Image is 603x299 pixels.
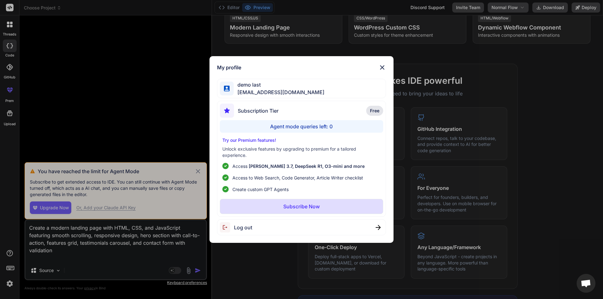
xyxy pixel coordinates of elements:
p: Access [232,163,365,169]
img: checklist [222,174,229,181]
span: demo last [234,81,324,88]
img: close [378,64,386,71]
div: Open chat [577,274,595,293]
img: checklist [222,163,229,169]
span: [PERSON_NAME] 3.7, DeepSeek R1, O3-mini and more [249,163,365,169]
button: Subscribe Now [220,199,383,214]
p: Unlock exclusive features by upgrading to premium for a tailored experience. [222,146,381,158]
img: profile [224,86,230,92]
p: Subscribe Now [283,203,320,210]
span: Create custom GPT Agents [232,186,289,193]
img: subscription [220,104,234,118]
span: Subscription Tier [238,107,279,115]
span: Free [370,108,379,114]
img: checklist [222,186,229,192]
img: close [376,225,381,230]
div: Agent mode queries left: 0 [220,120,383,133]
h1: My profile [217,64,241,71]
span: Log out [234,224,252,231]
p: Try our Premium features! [222,137,381,143]
span: Access to Web Search, Code Generator, Article Writer checklist [232,174,363,181]
img: logout [220,222,234,232]
span: [EMAIL_ADDRESS][DOMAIN_NAME] [234,88,324,96]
